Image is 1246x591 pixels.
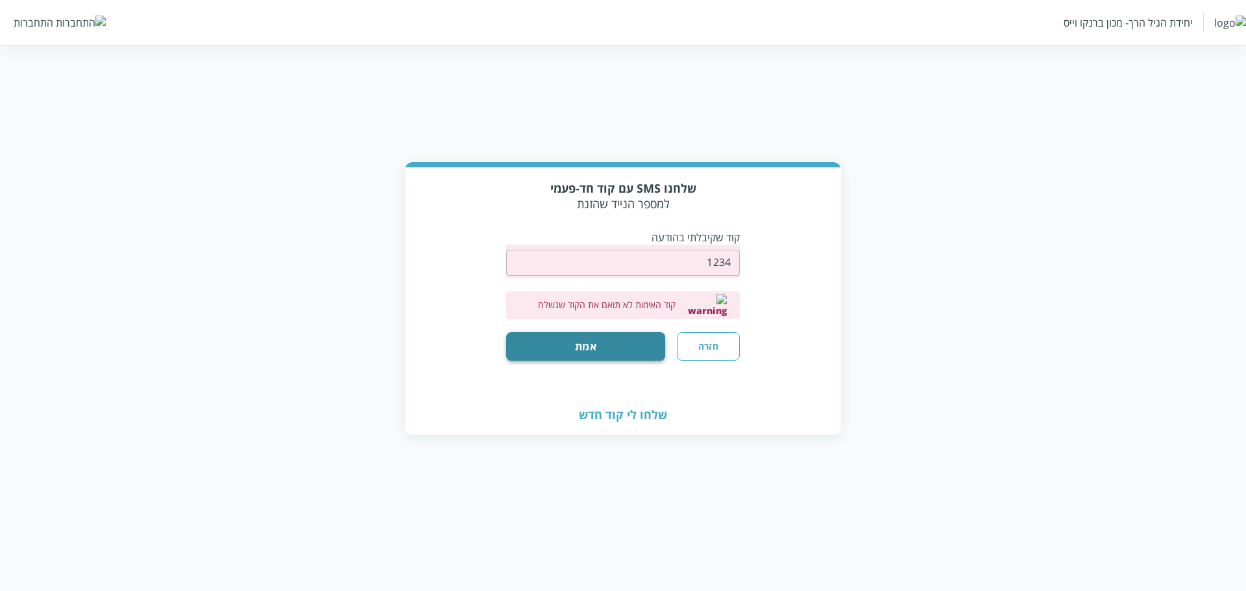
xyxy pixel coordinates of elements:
div: התחברות [14,16,53,30]
strong: שלחנו SMS עם קוד חד-פעמי [550,180,696,196]
img: warning [683,294,727,317]
img: התחברות [56,16,106,30]
div: למספר הנייד שהזנת [506,180,740,211]
div: שלחו לי קוד חדש [405,396,841,433]
img: logo [1214,16,1246,30]
button: חזרה [677,332,740,361]
input: OTP [506,250,740,276]
div: יחידת הגיל הרך- מכון ברנקו וייס [1064,16,1193,30]
p: קוד שקיבלתי בהודעה [506,230,740,245]
label: קוד האימות לא תואם את הקוד שנשלח [519,298,676,311]
button: אמת [506,332,665,361]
